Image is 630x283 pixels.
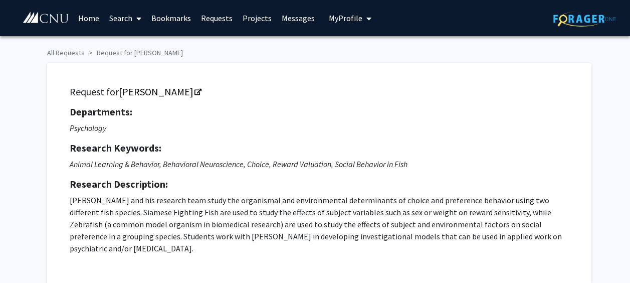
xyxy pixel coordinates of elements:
ol: breadcrumb [47,44,583,58]
img: Christopher Newport University Logo [22,12,70,24]
a: Messages [277,1,320,36]
h5: Request for [70,86,568,98]
li: Request for [PERSON_NAME] [85,48,183,58]
strong: Research Description: [70,178,168,190]
a: Home [73,1,104,36]
iframe: Chat [8,238,43,275]
a: Opens in a new tab [119,85,200,98]
a: Bookmarks [146,1,196,36]
p: [PERSON_NAME] and his research team study the organismal and environmental determinants of choice... [70,194,568,254]
strong: Research Keywords: [70,141,161,154]
a: Requests [196,1,238,36]
a: Projects [238,1,277,36]
strong: Departments: [70,105,132,118]
span: My Profile [329,13,362,23]
a: All Requests [47,48,85,57]
i: Psychology [70,123,106,133]
a: Search [104,1,146,36]
i: Animal Learning & Behavior, Behavioral Neuroscience, Choice, Reward Valuation, Social Behavior in... [70,159,407,169]
img: ForagerOne Logo [553,11,616,27]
